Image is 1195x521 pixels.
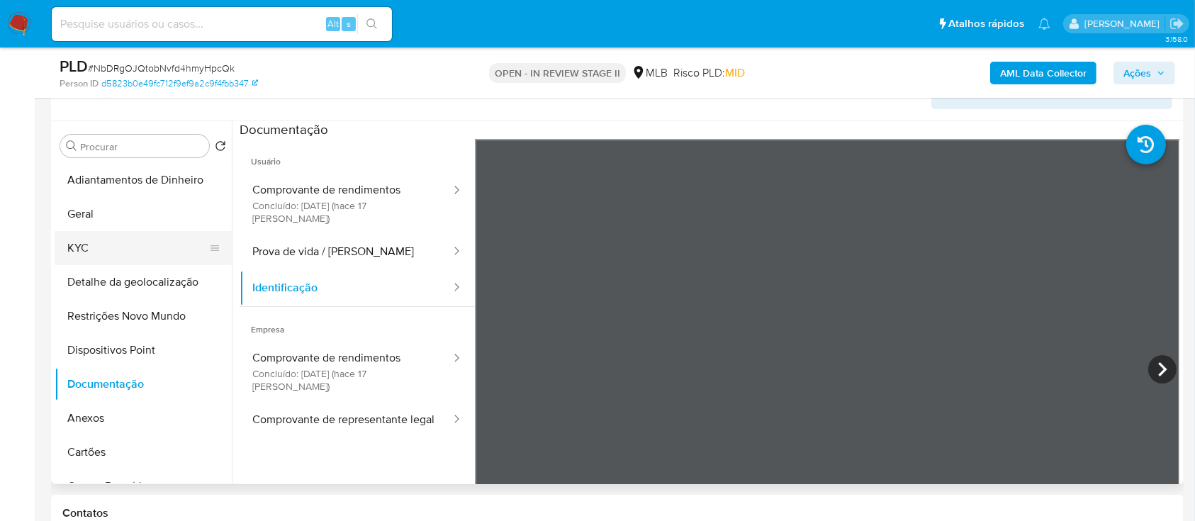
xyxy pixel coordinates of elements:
b: PLD [60,55,88,77]
span: Alt [327,17,339,30]
button: Procurar [66,140,77,152]
span: Ações [1123,62,1151,84]
p: OPEN - IN REVIEW STAGE II [489,63,626,83]
button: Documentação [55,367,232,401]
a: d5823b0e49fc712f9ef9a2c9f4fbb347 [101,77,258,90]
button: Restrições Novo Mundo [55,299,232,333]
span: Risco PLD: [673,65,745,81]
button: Anexos [55,401,232,435]
button: Detalhe da geolocalização [55,265,232,299]
button: Dispositivos Point [55,333,232,367]
button: search-icon [357,14,386,34]
button: Cartões [55,435,232,469]
h1: Informação do Usuário [62,85,179,99]
button: Contas Bancárias [55,469,232,503]
p: carlos.guerra@mercadopago.com.br [1084,17,1165,30]
button: Adiantamentos de Dinheiro [55,163,232,197]
button: Ações [1113,62,1175,84]
b: Person ID [60,77,99,90]
button: Geral [55,197,232,231]
button: AML Data Collector [990,62,1096,84]
a: Sair [1169,16,1184,31]
span: Atalhos rápidos [948,16,1024,31]
h1: Contatos [62,506,1172,520]
span: s [347,17,351,30]
input: Pesquise usuários ou casos... [52,15,392,33]
div: MLB [632,65,668,81]
button: Retornar ao pedido padrão [215,140,226,156]
b: AML Data Collector [1000,62,1087,84]
input: Procurar [80,140,203,153]
a: Notificações [1038,18,1050,30]
span: 3.158.0 [1165,33,1188,45]
span: # NbDRgOJQtobNvfd4hmyHpcQk [88,61,235,75]
button: KYC [55,231,220,265]
span: MID [725,65,745,81]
